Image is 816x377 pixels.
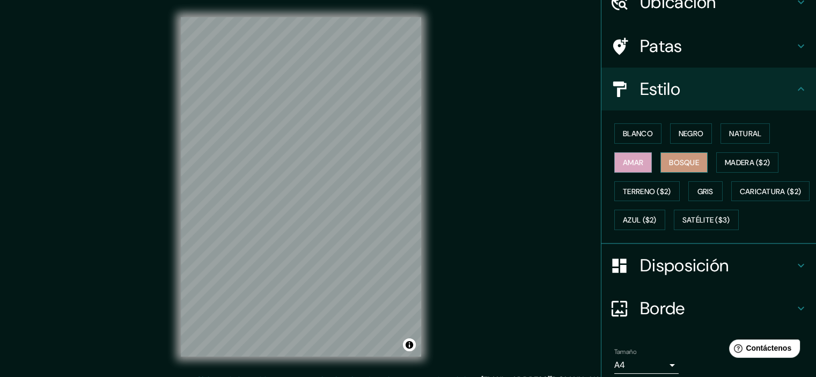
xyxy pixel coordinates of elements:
button: Negro [670,123,712,144]
font: A4 [614,359,625,371]
font: Azul ($2) [623,216,657,225]
button: Satélite ($3) [674,210,739,230]
font: Gris [697,187,714,196]
font: Patas [640,35,682,57]
button: Madera ($2) [716,152,778,173]
button: Azul ($2) [614,210,665,230]
div: Borde [601,287,816,330]
font: Caricatura ($2) [740,187,802,196]
button: Gris [688,181,723,202]
div: Estilo [601,68,816,110]
font: Estilo [640,78,680,100]
font: Tamaño [614,348,636,356]
font: Borde [640,297,685,320]
button: Bosque [660,152,708,173]
button: Amar [614,152,652,173]
button: Natural [721,123,770,144]
button: Activar o desactivar atribución [403,338,416,351]
button: Blanco [614,123,661,144]
button: Caricatura ($2) [731,181,810,202]
iframe: Lanzador de widgets de ayuda [721,335,804,365]
div: Disposición [601,244,816,287]
font: Amar [623,158,643,167]
font: Negro [679,129,704,138]
font: Blanco [623,129,653,138]
font: Satélite ($3) [682,216,730,225]
font: Madera ($2) [725,158,770,167]
button: Terreno ($2) [614,181,680,202]
font: Terreno ($2) [623,187,671,196]
canvas: Mapa [181,17,421,357]
div: Patas [601,25,816,68]
font: Bosque [669,158,699,167]
font: Natural [729,129,761,138]
div: A4 [614,357,679,374]
font: Disposición [640,254,729,277]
